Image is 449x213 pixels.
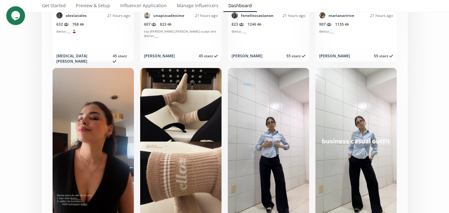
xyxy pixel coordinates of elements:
[241,13,273,18] a: fertellezcastanon
[335,22,349,27] span: 1135
[273,13,305,18] div: 21 hours ago
[184,13,218,18] div: 21 hours ago
[72,22,84,27] span: 768
[144,53,175,59] div: [PERSON_NAME]
[66,13,87,18] a: alexiavales
[232,53,263,59] div: [PERSON_NAME]
[56,29,130,49] div: @ellaz____ 🍒
[153,13,184,18] a: unapizcadexime
[144,29,218,49] div: top [PERSON_NAME] [PERSON_NAME] sculpt knit @ellaz____
[87,13,130,18] div: 21 hours ago
[232,29,305,49] div: @ellaz____
[319,12,325,18] img: 523339775_18514071424017020_6045747530175951846_n.jpg
[319,29,393,49] div: @ellaz____
[6,6,26,25] iframe: chat widget
[232,12,238,18] img: 499455189_18503495278051530_1629368402040049519_n.jpg
[56,53,113,64] div: [MEDICAL_DATA][PERSON_NAME]
[286,53,305,59] span: 55 starz
[56,22,69,27] span: 632
[247,22,262,27] span: 1246
[374,53,393,59] span: 55 starz
[329,13,354,18] a: marianaririve
[199,53,218,59] span: 45 starz
[232,22,244,27] span: 823
[56,12,63,18] img: 495791559_18496366588014642_7042988398973005307_n.jpg
[144,22,156,27] span: 607
[354,13,393,18] div: 21 hours ago
[113,53,127,64] span: 45 starz
[160,22,172,27] span: 823
[319,53,350,59] div: [PERSON_NAME]
[319,22,331,27] span: 907
[144,12,150,18] img: 441194801_1968117210250416_2224635045481396767_n.jpg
